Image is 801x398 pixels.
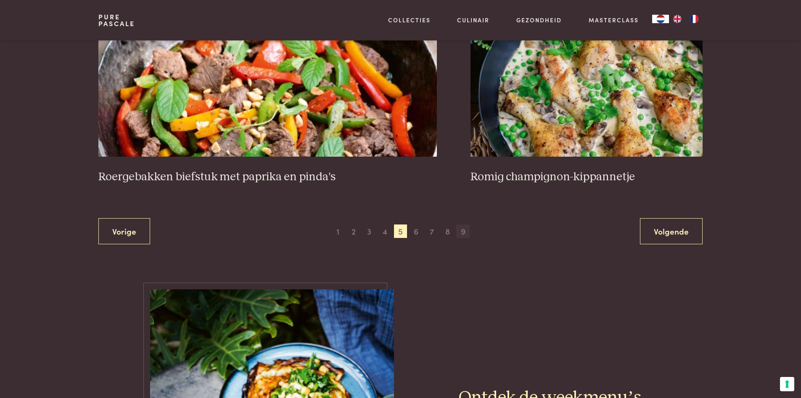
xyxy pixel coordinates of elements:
[98,13,135,27] a: PurePascale
[669,15,686,23] a: EN
[394,224,407,238] span: 5
[347,224,360,238] span: 2
[410,224,423,238] span: 6
[471,170,703,184] h3: Romig champignon-kippannetje
[425,224,439,238] span: 7
[457,16,489,24] a: Culinair
[441,224,454,238] span: 8
[388,16,431,24] a: Collecties
[362,224,376,238] span: 3
[652,15,669,23] a: NL
[331,224,345,238] span: 1
[669,15,703,23] ul: Language list
[640,218,703,245] a: Volgende
[378,224,391,238] span: 4
[456,224,470,238] span: 9
[686,15,703,23] a: FR
[652,15,669,23] div: Language
[516,16,562,24] a: Gezondheid
[98,218,150,245] a: Vorige
[652,15,703,23] aside: Language selected: Nederlands
[98,170,437,184] h3: Roergebakken biefstuk met paprika en pinda's
[589,16,639,24] a: Masterclass
[780,377,794,391] button: Uw voorkeuren voor toestemming voor trackingtechnologieën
